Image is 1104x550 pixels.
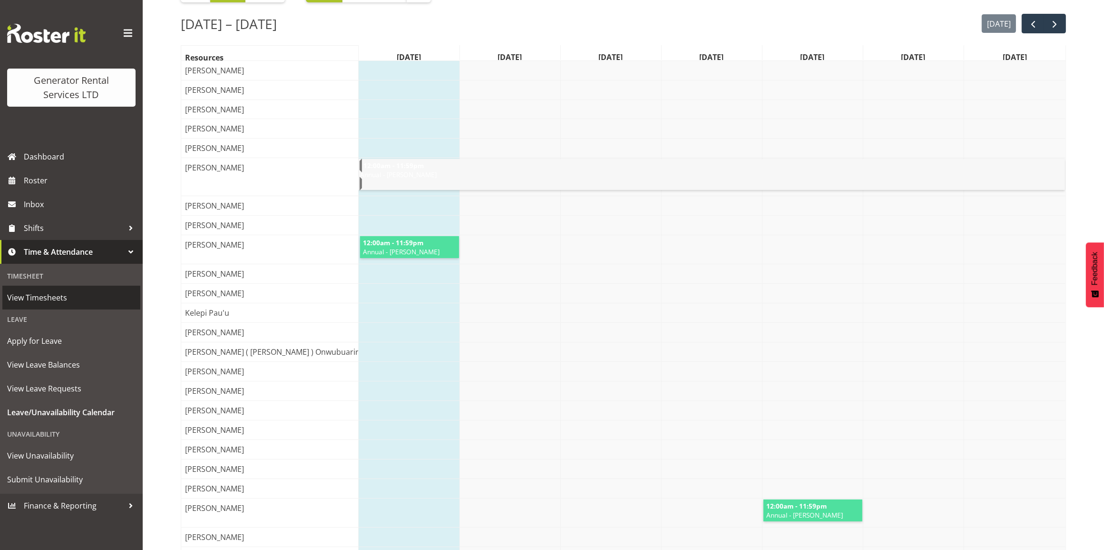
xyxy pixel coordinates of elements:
img: Rosterit website logo [7,24,86,43]
span: Apply for Leave [7,334,136,348]
a: View Leave Requests [2,377,140,400]
span: [PERSON_NAME] [183,483,246,494]
a: Apply for Leave [2,329,140,353]
a: Leave/Unavailability Calendar [2,400,140,424]
span: [PERSON_NAME] [183,502,246,514]
span: [PERSON_NAME] [183,220,246,231]
span: Kelepi Pau'u [183,307,231,319]
span: [PERSON_NAME] ( [PERSON_NAME] ) Onwubuariri [183,346,362,358]
span: [PERSON_NAME] [183,366,246,377]
span: [PERSON_NAME] [183,162,246,173]
span: [PERSON_NAME] [183,239,246,250]
span: Annual - [PERSON_NAME] [359,170,1065,179]
div: Leave [2,310,140,329]
span: [DATE] [899,51,928,63]
span: [DATE] [395,51,423,63]
span: Submit Unavailability [7,472,136,487]
span: [PERSON_NAME] [183,531,246,543]
span: [PERSON_NAME] [183,84,246,96]
span: [PERSON_NAME] [183,424,246,436]
div: Unavailability [2,424,140,444]
span: [PERSON_NAME] [183,200,246,211]
a: Submit Unavailability [2,468,140,491]
span: Leave/Unavailability Calendar [7,405,136,420]
span: [DATE] [799,51,827,63]
span: 12:00am - 11:59pm [362,238,424,247]
span: [PERSON_NAME] [183,268,246,280]
a: View Leave Balances [2,353,140,377]
span: Annual - [PERSON_NAME] [362,247,457,256]
span: [PERSON_NAME] [183,405,246,416]
span: View Timesheets [7,290,136,305]
span: Time & Attendance [24,245,124,259]
button: Feedback - Show survey [1086,242,1104,307]
span: 12:00am - 11:59pm [765,501,828,510]
span: [PERSON_NAME] [183,327,246,338]
span: [PERSON_NAME] [183,444,246,455]
a: View Unavailability [2,444,140,468]
a: View Timesheets [2,286,140,310]
button: prev [1022,14,1044,33]
div: Generator Rental Services LTD [17,73,126,102]
div: Timesheet [2,266,140,286]
span: [PERSON_NAME] [183,385,246,397]
span: Inbox [24,197,138,211]
span: View Leave Requests [7,381,136,396]
span: [PERSON_NAME] [183,65,246,76]
span: [PERSON_NAME] [183,123,246,134]
span: [PERSON_NAME] [183,463,246,475]
span: Dashboard [24,150,138,164]
span: Shifts [24,221,124,235]
span: Roster [24,173,138,188]
span: Feedback [1091,252,1099,285]
span: [PERSON_NAME] [183,288,246,299]
span: [DATE] [597,51,625,63]
h2: [DATE] – [DATE] [181,14,277,34]
span: [DATE] [1001,51,1029,63]
span: View Unavailability [7,449,136,463]
span: [PERSON_NAME] [183,104,246,115]
span: [DATE] [496,51,524,63]
span: View Leave Balances [7,358,136,372]
span: [DATE] [698,51,726,63]
button: next [1044,14,1066,33]
span: 12:00am - 11:59pm [362,161,425,170]
span: Annual - [PERSON_NAME] [765,510,860,520]
span: Finance & Reporting [24,499,124,513]
button: [DATE] [982,14,1016,33]
span: Resources [183,52,225,63]
span: [PERSON_NAME] [183,142,246,154]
